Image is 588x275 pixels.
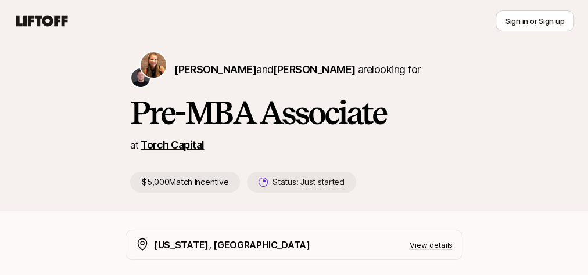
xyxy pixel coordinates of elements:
img: Christopher Harper [131,68,150,87]
p: $5,000 Match Incentive [130,172,240,193]
a: Torch Capital [141,139,204,151]
img: Katie Reiner [141,52,166,78]
span: [PERSON_NAME] [273,63,355,75]
h1: Pre-MBA Associate [130,95,458,130]
p: View details [410,239,453,251]
p: [US_STATE], [GEOGRAPHIC_DATA] [154,237,310,252]
span: [PERSON_NAME] [174,63,256,75]
span: and [256,63,355,75]
p: Status: [273,175,344,189]
span: Just started [300,177,345,187]
p: at [130,137,138,153]
p: are looking for [174,61,420,78]
button: Sign in or Sign up [496,10,574,31]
